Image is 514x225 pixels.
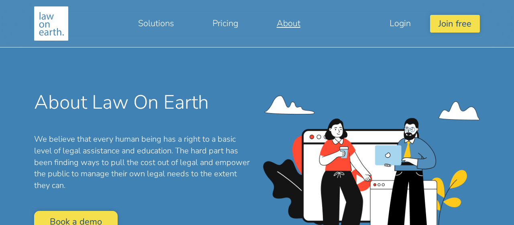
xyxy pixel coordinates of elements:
[34,91,251,114] h1: About Law On Earth
[34,6,68,41] img: Making legal services accessible to everyone, anywhere, anytime
[193,14,257,33] a: Pricing
[257,14,320,33] a: About
[370,14,430,33] a: Login
[34,134,251,192] p: We believe that every human being has a right to a basic level of legal assistance and education....
[119,14,193,33] a: Solutions
[430,15,480,32] button: Join free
